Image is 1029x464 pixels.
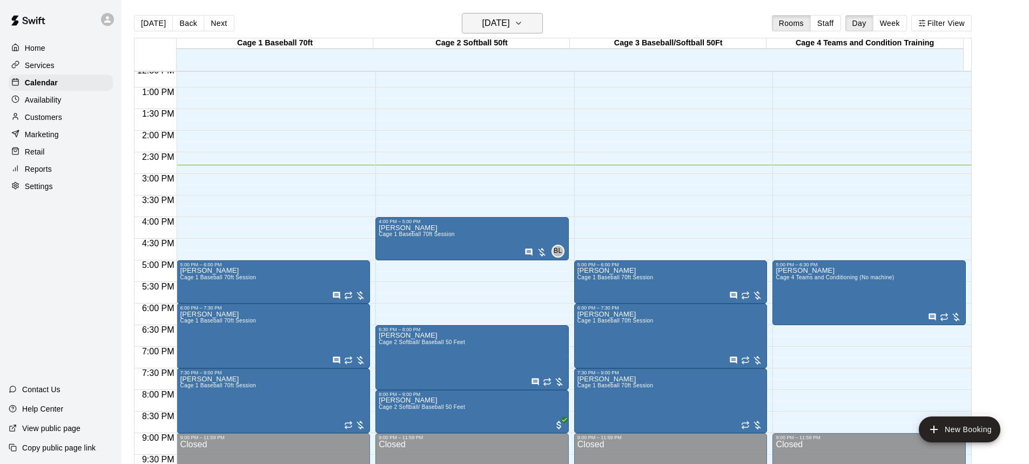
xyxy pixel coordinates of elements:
span: 8:30 PM [139,412,177,421]
div: 8:00 PM – 9:00 PM [379,392,566,397]
p: View public page [22,423,80,434]
span: 8:00 PM [139,390,177,399]
p: Retail [25,146,45,157]
a: Settings [9,178,113,194]
div: 6:30 PM – 8:00 PM: Cage 2 Softball/ Baseball 50 Feet [375,325,569,390]
p: Settings [25,181,53,192]
p: Help Center [22,404,63,414]
a: Calendar [9,75,113,91]
svg: Has notes [332,291,341,300]
p: Calendar [25,77,58,88]
button: [DATE] [134,15,173,31]
span: Brian Lewis [556,245,564,258]
span: 9:00 PM [139,433,177,442]
span: Recurring event [344,356,353,365]
span: Recurring event [344,291,353,300]
span: 2:30 PM [139,152,177,162]
span: Cage 4 Teams and Conditioning (No machine) [776,274,894,280]
span: BL [554,246,562,257]
span: 1:30 PM [139,109,177,118]
div: 4:00 PM – 5:00 PM: Cage 1 Baseball 70ft Session [375,217,569,260]
button: Next [204,15,234,31]
span: Cage 1 Baseball 70ft Session [180,382,256,388]
a: Home [9,40,113,56]
svg: Has notes [729,291,738,300]
div: 5:00 PM – 6:30 PM [776,262,963,267]
button: Rooms [772,15,811,31]
div: Cage 1 Baseball 70ft [177,38,373,49]
div: Cage 3 Baseball/Softball 50Ft [570,38,766,49]
p: Home [25,43,45,53]
span: 7:00 PM [139,347,177,356]
span: Cage 1 Baseball 70ft Session [180,274,256,280]
div: 5:00 PM – 6:00 PM [577,262,764,267]
button: [DATE] [462,13,543,33]
svg: Has notes [531,378,540,386]
button: Back [172,15,204,31]
div: 6:00 PM – 7:30 PM [180,305,367,311]
div: 6:00 PM – 7:30 PM [577,305,764,311]
div: 7:30 PM – 9:00 PM: Cage 1 Baseball 70ft Session [574,368,768,433]
button: Week [873,15,907,31]
span: Cage 1 Baseball 70ft Session [379,231,455,237]
button: Day [845,15,873,31]
span: Recurring event [940,313,949,321]
a: Availability [9,92,113,108]
span: Cage 1 Baseball 70ft Session [577,274,654,280]
span: 3:00 PM [139,174,177,183]
span: 2:00 PM [139,131,177,140]
span: 6:30 PM [139,325,177,334]
span: Cage 1 Baseball 70ft Session [577,318,654,324]
span: Recurring event [344,421,353,429]
p: Availability [25,95,62,105]
span: 6:00 PM [139,304,177,313]
svg: Has notes [928,313,937,321]
div: 5:00 PM – 6:00 PM [180,262,367,267]
div: 6:00 PM – 7:30 PM: Cage 1 Baseball 70ft Session [574,304,768,368]
div: Cage 2 Softball 50ft [373,38,570,49]
span: 4:30 PM [139,239,177,248]
div: 8:00 PM – 9:00 PM: michael beauchamp [375,390,569,433]
p: Marketing [25,129,59,140]
span: 7:30 PM [139,368,177,378]
svg: Has notes [524,248,533,257]
div: Brian Lewis [552,245,564,258]
div: 5:00 PM – 6:00 PM: Cage 1 Baseball 70ft Session [574,260,768,304]
span: Cage 2 Softball/ Baseball 50 Feet [379,339,465,345]
span: All customers have paid [554,420,564,431]
div: 4:00 PM – 5:00 PM [379,219,566,224]
div: 7:30 PM – 9:00 PM [577,370,764,375]
a: Marketing [9,126,113,143]
a: Customers [9,109,113,125]
span: Recurring event [543,378,552,386]
div: 9:00 PM – 11:59 PM [180,435,367,440]
div: 7:30 PM – 9:00 PM [180,370,367,375]
span: 5:30 PM [139,282,177,291]
div: 9:00 PM – 11:59 PM [379,435,566,440]
span: Cage 2 Softball/ Baseball 50 Feet [379,404,465,410]
div: 6:00 PM – 7:30 PM: Cage 1 Baseball 70ft Session [177,304,370,368]
div: 5:00 PM – 6:00 PM: Cage 1 Baseball 70ft Session [177,260,370,304]
span: Cage 1 Baseball 70ft Session [180,318,256,324]
div: 7:30 PM – 9:00 PM: Cage 1 Baseball 70ft Session [177,368,370,433]
button: Staff [810,15,841,31]
span: Recurring event [741,291,750,300]
div: 9:00 PM – 11:59 PM [776,435,963,440]
svg: Has notes [332,356,341,365]
div: 9:00 PM – 11:59 PM [577,435,764,440]
a: Retail [9,144,113,160]
a: Reports [9,161,113,177]
div: 5:00 PM – 6:30 PM: Cage 4 Teams and Conditioning (No machine) [772,260,966,325]
div: Cage 4 Teams and Condition Training [766,38,963,49]
a: Services [9,57,113,73]
span: 5:00 PM [139,260,177,270]
p: Reports [25,164,52,174]
span: 4:00 PM [139,217,177,226]
p: Copy public page link [22,442,96,453]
